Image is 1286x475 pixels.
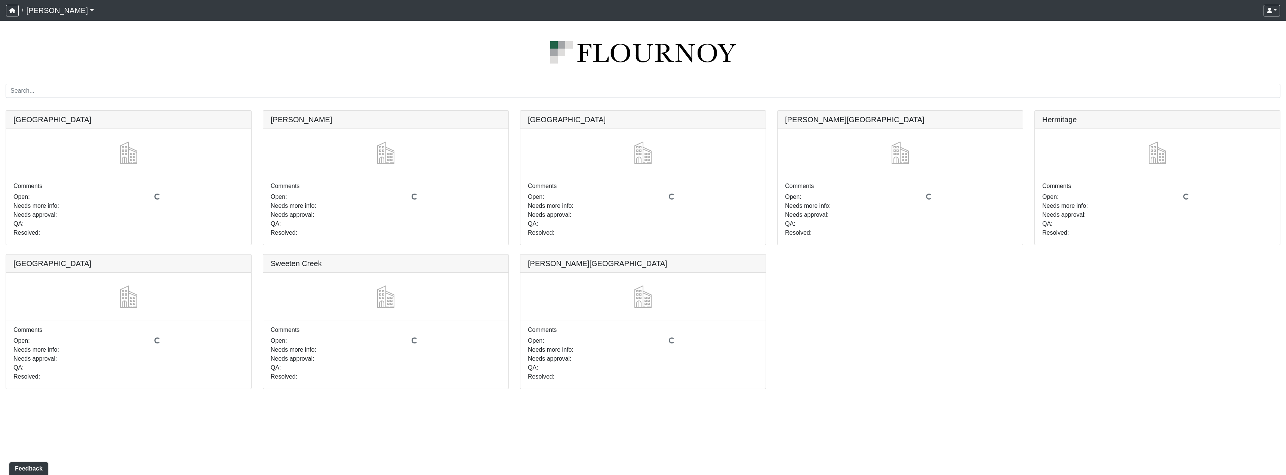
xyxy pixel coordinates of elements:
span: / [19,3,26,18]
a: [PERSON_NAME] [26,3,94,18]
iframe: Ybug feedback widget [6,460,50,475]
input: Search [6,84,1280,98]
img: logo [6,41,1280,64]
